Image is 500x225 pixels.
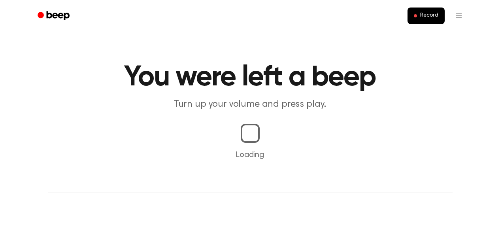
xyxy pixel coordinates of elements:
[98,98,402,111] p: Turn up your volume and press play.
[48,63,453,92] h1: You were left a beep
[420,12,438,19] span: Record
[32,8,77,24] a: Beep
[9,149,491,161] p: Loading
[449,6,468,25] button: Open menu
[408,8,444,24] button: Record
